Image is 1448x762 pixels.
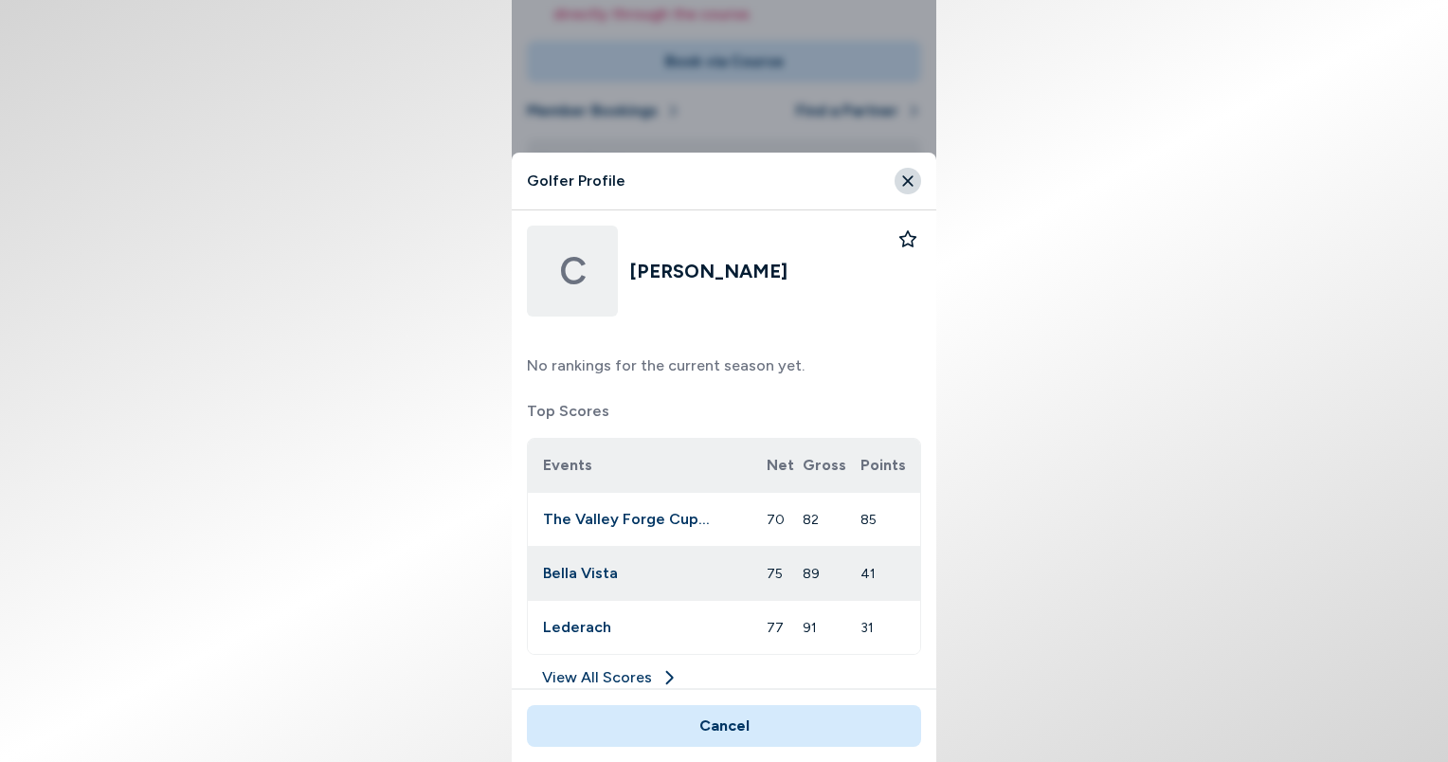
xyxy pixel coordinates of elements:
[527,354,921,377] p: No rankings for the current season yet.
[767,439,803,493] th: Net
[803,600,860,654] td: 91
[543,562,710,585] button: Bella Vista
[895,168,921,194] button: Close
[860,600,920,654] td: 31
[860,439,920,493] th: Points
[527,170,842,192] h4: Golfer Profile
[559,243,587,299] span: C
[803,546,860,600] td: 89
[629,258,787,284] h2: [PERSON_NAME]
[860,492,920,546] td: 85
[527,666,921,697] a: View All Scores
[767,492,803,546] td: 70
[543,508,710,531] button: The Valley Forge Cup at Raven's Claw
[543,616,710,639] button: Lederach
[767,600,803,654] td: 77
[527,705,921,747] button: Cancel
[860,546,920,600] td: 41
[767,546,803,600] td: 75
[803,492,860,546] td: 82
[528,439,767,493] th: Events
[527,400,921,423] label: Top Scores
[803,439,860,493] th: Gross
